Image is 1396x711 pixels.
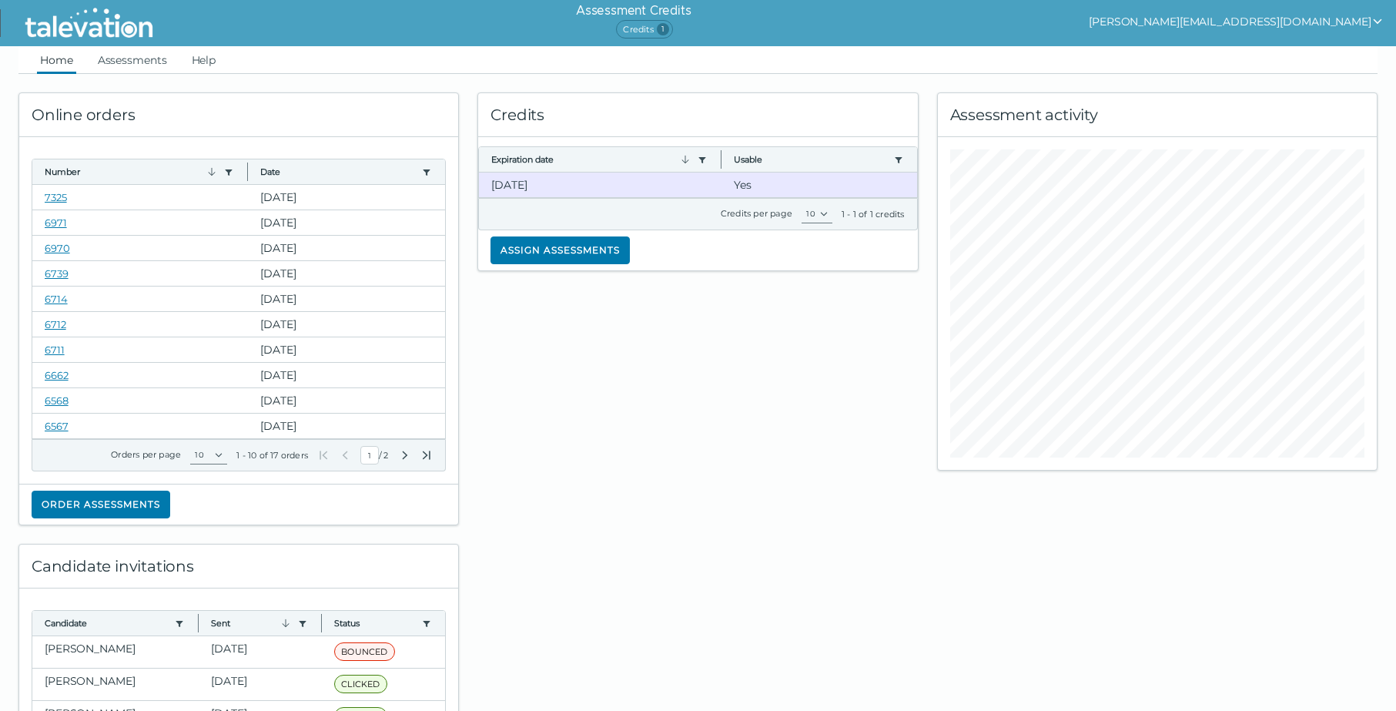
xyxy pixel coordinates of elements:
a: 7325 [45,191,67,203]
span: 1 [657,23,669,35]
a: 6711 [45,344,65,356]
a: Help [189,46,219,74]
div: Credits [478,93,917,137]
button: Number [45,166,218,178]
button: Sent [211,617,292,629]
button: Column resize handle [193,606,203,639]
a: 6567 [45,420,69,432]
span: Credits [616,20,672,39]
div: / [317,446,433,464]
label: Orders per page [111,449,181,460]
div: 1 - 1 of 1 credits [842,208,905,220]
clr-dg-cell: [DATE] [248,261,445,286]
button: Usable [734,153,888,166]
a: 6662 [45,369,69,381]
div: 1 - 10 of 17 orders [236,449,308,461]
button: Order assessments [32,491,170,518]
button: Column resize handle [316,606,326,639]
clr-dg-cell: [DATE] [248,337,445,362]
clr-dg-cell: [DATE] [248,363,445,387]
label: Credits per page [721,208,792,219]
a: 6970 [45,242,70,254]
button: Status [334,617,416,629]
button: Previous Page [339,449,351,461]
clr-dg-cell: [PERSON_NAME] [32,669,199,700]
h6: Assessment Credits [576,2,691,20]
div: Online orders [19,93,458,137]
a: Assessments [95,46,170,74]
button: Column resize handle [716,143,726,176]
clr-dg-cell: [DATE] [248,414,445,438]
input: Current Page [360,446,379,464]
div: Candidate invitations [19,545,458,589]
button: Last Page [420,449,433,461]
a: 6712 [45,318,66,330]
a: 6714 [45,293,68,305]
clr-dg-cell: [DATE] [248,236,445,260]
a: 6971 [45,216,67,229]
span: Total Pages [382,449,390,461]
div: Assessment activity [938,93,1377,137]
button: Column resize handle [243,155,253,188]
clr-dg-cell: [DATE] [479,173,721,197]
button: Date [260,166,416,178]
clr-dg-cell: [DATE] [248,287,445,311]
clr-dg-cell: [DATE] [248,185,445,210]
button: Next Page [399,449,411,461]
clr-dg-cell: Yes [721,173,917,197]
clr-dg-cell: [DATE] [199,636,322,668]
img: Talevation_Logo_Transparent_white.png [18,4,159,42]
clr-dg-cell: [PERSON_NAME] [32,636,199,668]
button: First Page [317,449,330,461]
clr-dg-cell: [DATE] [248,312,445,337]
a: Home [37,46,76,74]
clr-dg-cell: [DATE] [199,669,322,700]
clr-dg-cell: [DATE] [248,388,445,413]
span: BOUNCED [334,642,394,661]
span: CLICKED [334,675,387,693]
clr-dg-cell: [DATE] [248,210,445,235]
button: Assign assessments [490,236,630,264]
a: 6739 [45,267,69,280]
a: 6568 [45,394,69,407]
button: show user actions [1089,12,1384,31]
button: Candidate [45,617,169,629]
button: Expiration date [491,153,691,166]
